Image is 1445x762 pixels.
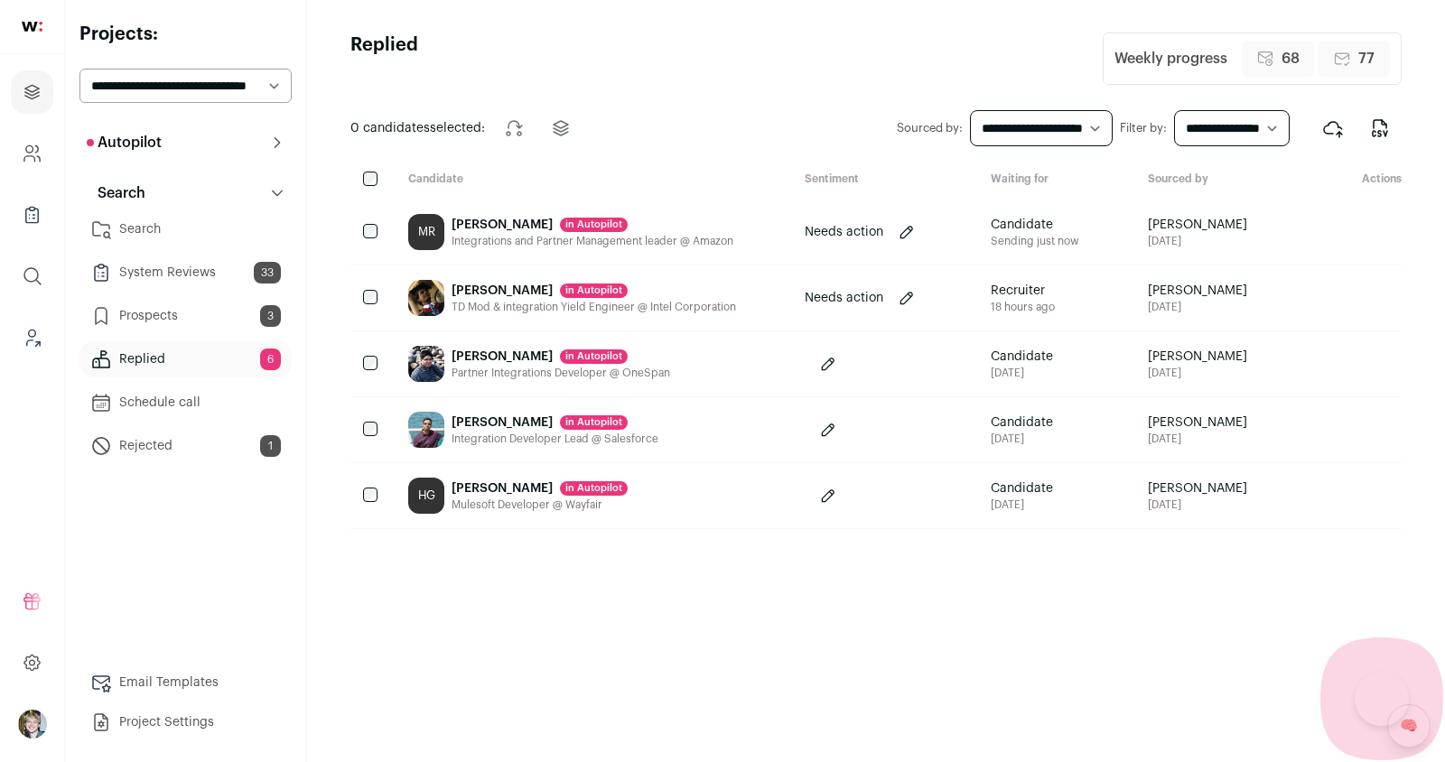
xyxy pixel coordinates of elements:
a: Prospects3 [79,298,292,334]
div: [PERSON_NAME] [452,479,628,497]
span: 0 candidates [350,122,430,135]
div: [DATE] [991,432,1053,446]
div: [DATE] [991,366,1053,380]
p: Autopilot [87,132,162,153]
a: System Reviews33 [79,255,292,291]
span: Candidate [991,414,1053,432]
div: in Autopilot [560,349,628,364]
div: HG [408,478,444,514]
span: [PERSON_NAME] [1148,282,1247,300]
span: Candidate [991,479,1053,497]
p: Needs action [805,289,883,307]
span: [PERSON_NAME] [1148,479,1247,497]
img: 6494470-medium_jpg [18,710,47,739]
label: Sourced by: [897,121,963,135]
span: 1 [260,435,281,457]
div: MR [408,214,444,250]
p: Needs action [805,223,883,241]
div: Waiting for [976,172,1133,189]
p: Search [87,182,145,204]
div: 18 hours ago [991,300,1055,314]
div: Sending just now [991,234,1079,248]
a: Schedule call [79,385,292,421]
button: Autopilot [79,125,292,161]
div: Partner Integrations Developer @ OneSpan [452,366,670,380]
a: Rejected1 [79,428,292,464]
div: [DATE] [991,497,1053,512]
div: [PERSON_NAME] [452,348,670,366]
img: e86a7a78727eebebb662d231b6b69db82a91f5149595c9e5040169eba19e94c5.jpg [408,346,444,382]
span: Recruiter [991,282,1055,300]
div: Candidate [394,172,790,189]
div: in Autopilot [560,481,628,496]
img: a84735cf50c8b385d7fa8c6566c7b40840a77f9a0992d087af8e127d3c02ef8d.jpg [408,412,444,448]
a: 🧠 [1387,704,1431,748]
h2: Projects: [79,22,292,47]
div: [PERSON_NAME] [452,282,736,300]
span: 68 [1282,48,1300,70]
a: Company and ATS Settings [11,132,53,175]
button: Export to ATS [1311,107,1355,150]
span: 77 [1358,48,1375,70]
div: Sentiment [790,172,977,189]
div: [PERSON_NAME] [452,216,733,234]
span: selected: [350,119,485,137]
span: [PERSON_NAME] [1148,348,1247,366]
span: [PERSON_NAME] [1148,414,1247,432]
span: [DATE] [1148,432,1247,446]
a: Company Lists [11,193,53,237]
span: Candidate [991,348,1053,366]
span: [DATE] [1148,497,1247,512]
div: Sourced by [1133,172,1301,189]
div: in Autopilot [560,283,628,298]
div: in Autopilot [560,218,628,232]
div: Integrations and Partner Management leader @ Amazon [452,234,733,248]
span: [PERSON_NAME] [1148,216,1247,234]
h1: Replied [350,33,418,85]
button: Search [79,175,292,211]
img: 3950ce34accecd0f45fc9ffc28177e1c28e75fb3c0bf483d036c0fffaaccdc9a.jpg [408,280,444,316]
span: [DATE] [1148,300,1247,314]
a: Replied6 [79,341,292,377]
div: Weekly progress [1114,48,1227,70]
span: Candidate [991,216,1079,234]
button: Export to CSV [1358,107,1402,150]
a: Projects [11,70,53,114]
div: Actions [1300,172,1402,189]
img: wellfound-shorthand-0d5821cbd27db2630d0214b213865d53afaa358527fdda9d0ea32b1df1b89c2c.svg [22,22,42,32]
span: 3 [260,305,281,327]
button: Open dropdown [18,710,47,739]
label: Filter by: [1120,121,1167,135]
span: 33 [254,262,281,283]
span: [DATE] [1148,366,1247,380]
a: Project Settings [79,704,292,740]
span: [DATE] [1148,234,1247,248]
div: TD Mod & integration Yield Engineer @ Intel Corporation [452,300,736,314]
div: Integration Developer Lead @ Salesforce [452,432,658,446]
div: [PERSON_NAME] [452,414,658,432]
a: Email Templates [79,664,292,701]
a: Search [79,211,292,247]
a: Leads (Backoffice) [11,316,53,359]
iframe: Toggle Customer Support [1355,672,1409,726]
div: in Autopilot [560,415,628,430]
span: 6 [260,348,281,370]
div: Mulesoft Developer @ Wayfair [452,497,628,512]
